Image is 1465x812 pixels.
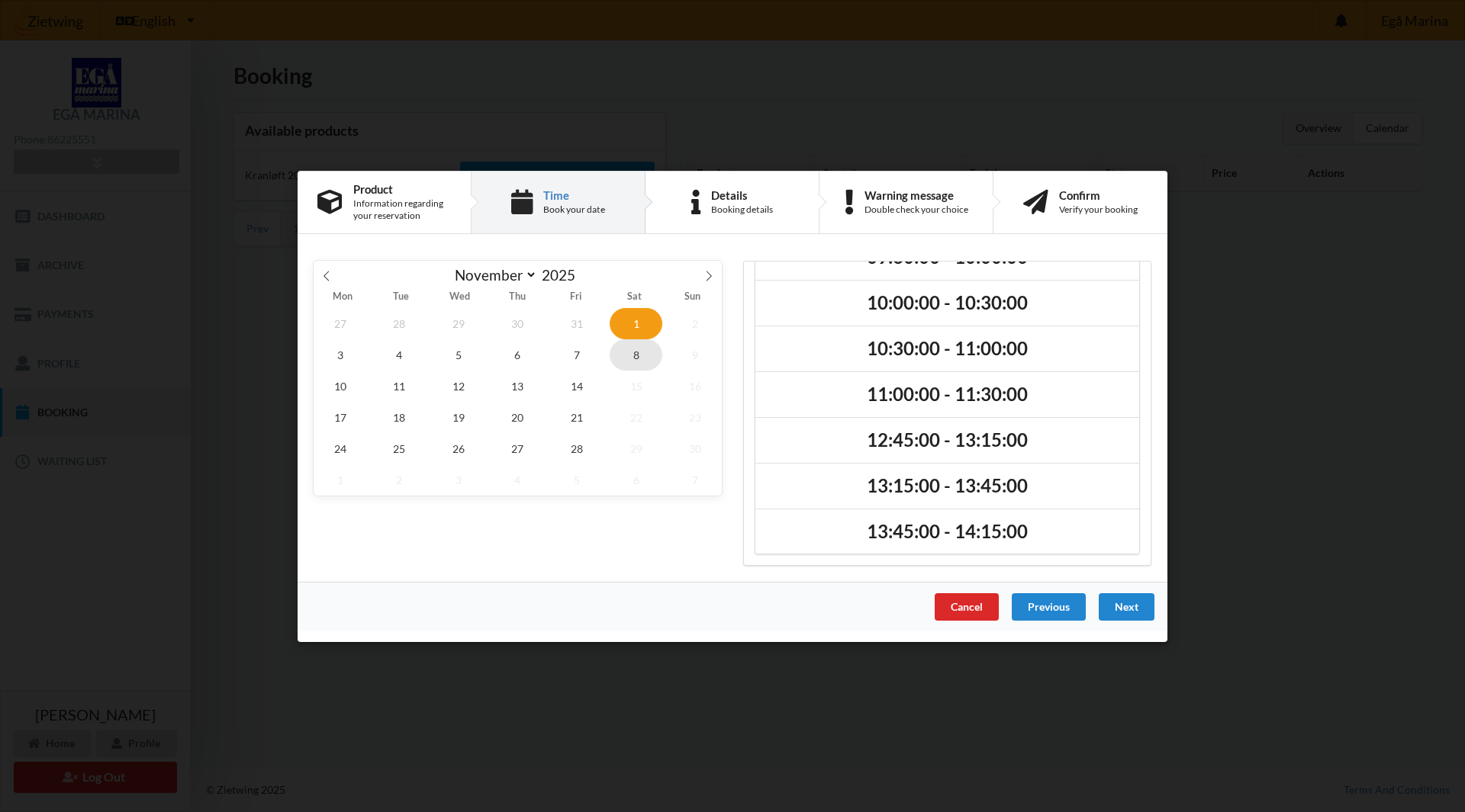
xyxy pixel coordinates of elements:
span: November 29, 2025 [610,432,663,464]
div: Previous [1012,592,1086,620]
span: November 6, 2025 [491,339,545,370]
span: December 4, 2025 [491,464,545,495]
div: Double check your choice [865,204,968,216]
div: Booking details [711,204,773,216]
span: Fri [547,292,605,302]
span: November 13, 2025 [491,370,545,401]
h2: 09:30:00 - 10:00:00 [766,246,1129,269]
span: November 11, 2025 [373,370,427,401]
div: Verify your booking [1059,204,1138,216]
span: Tue [372,292,430,302]
div: Cancel [935,592,999,620]
span: October 29, 2025 [432,307,485,339]
select: Month [448,265,538,284]
span: December 7, 2025 [668,464,722,495]
span: November 19, 2025 [432,401,485,432]
h2: 10:00:00 - 10:30:00 [766,291,1129,315]
h2: 11:00:00 - 11:30:00 [766,383,1129,406]
span: November 30, 2025 [668,432,722,464]
div: Time [543,188,605,201]
span: October 28, 2025 [373,307,427,339]
span: December 1, 2025 [314,464,367,495]
span: November 27, 2025 [491,432,545,464]
span: October 31, 2025 [550,307,604,339]
div: Product [353,182,451,194]
span: November 12, 2025 [432,370,485,401]
span: November 10, 2025 [314,370,367,401]
span: November 1, 2025 [610,307,663,339]
div: Next [1099,592,1154,620]
span: October 30, 2025 [491,307,545,339]
div: Details [711,188,773,201]
span: November 15, 2025 [610,370,663,401]
span: November 17, 2025 [314,401,367,432]
span: Sat [605,292,663,302]
h2: 13:15:00 - 13:45:00 [766,473,1129,497]
span: December 3, 2025 [432,464,485,495]
span: November 14, 2025 [550,370,604,401]
h2: 10:30:00 - 11:00:00 [766,337,1129,361]
h2: 13:45:00 - 14:15:00 [766,519,1129,543]
span: November 18, 2025 [373,401,427,432]
div: Book your date [543,204,605,216]
span: November 25, 2025 [373,432,427,464]
span: October 27, 2025 [314,307,367,339]
span: Wed [430,292,488,302]
span: November 3, 2025 [314,339,367,370]
span: December 2, 2025 [373,464,427,495]
h2: 12:45:00 - 13:15:00 [766,428,1129,452]
span: November 4, 2025 [373,339,427,370]
span: November 22, 2025 [610,401,663,432]
div: Information regarding your reservation [353,197,451,222]
span: November 20, 2025 [491,401,545,432]
input: Year [537,266,588,284]
span: Mon [314,292,372,302]
span: November 5, 2025 [432,339,485,370]
span: Thu [488,292,546,302]
span: November 16, 2025 [668,370,722,401]
span: Sun [664,292,722,302]
span: November 26, 2025 [432,432,485,464]
div: Confirm [1059,188,1138,201]
span: November 24, 2025 [314,432,367,464]
span: December 5, 2025 [550,464,604,495]
div: Warning message [865,188,968,201]
span: November 7, 2025 [550,339,604,370]
span: November 21, 2025 [550,401,604,432]
span: November 28, 2025 [550,432,604,464]
span: December 6, 2025 [610,464,663,495]
span: November 2, 2025 [668,307,722,339]
span: November 9, 2025 [668,339,722,370]
span: November 8, 2025 [610,339,663,370]
span: November 23, 2025 [668,401,722,432]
